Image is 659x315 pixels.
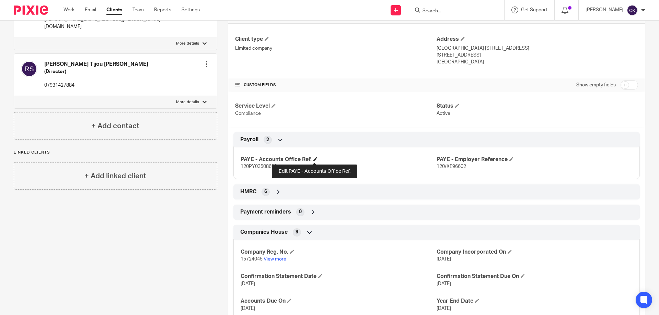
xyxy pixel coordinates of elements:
[84,171,146,181] h4: + Add linked client
[240,229,288,236] span: Companies House
[296,229,298,235] span: 9
[576,82,616,88] label: Show empty fields
[21,61,37,77] img: svg%3E
[132,7,144,13] a: Team
[91,121,139,131] h4: + Add contact
[437,111,450,116] span: Active
[299,208,302,215] span: 0
[437,52,638,59] p: [STREET_ADDRESS]
[235,45,437,52] p: Limited company
[14,150,217,155] p: Linked clients
[235,82,437,88] h4: CUSTOM FIELDS
[85,7,96,13] a: Email
[437,298,633,305] h4: Year End Date
[241,273,437,280] h4: Confirmation Statement Date
[44,61,148,68] h4: [PERSON_NAME] Tijou [PERSON_NAME]
[437,59,638,65] p: [GEOGRAPHIC_DATA]
[437,249,633,256] h4: Company Incorporated On
[264,257,286,262] a: View more
[521,8,547,12] span: Get Support
[437,257,451,262] span: [DATE]
[241,164,277,169] span: 120PY03508693
[437,156,633,163] h4: PAYE - Employer Reference
[235,36,437,43] h4: Client type
[266,136,269,143] span: 2
[437,45,638,52] p: [GEOGRAPHIC_DATA] [STREET_ADDRESS]
[241,298,437,305] h4: Accounts Due On
[437,273,633,280] h4: Confirmation Statement Due On
[241,156,437,163] h4: PAYE - Accounts Office Ref.
[44,16,190,30] p: [PERSON_NAME][EMAIL_ADDRESS][PERSON_NAME][DOMAIN_NAME]
[176,99,199,105] p: More details
[240,208,291,216] span: Payment reminders
[437,281,451,286] span: [DATE]
[264,188,267,195] span: 6
[240,188,256,195] span: HMRC
[176,41,199,46] p: More details
[437,306,451,311] span: [DATE]
[241,281,255,286] span: [DATE]
[235,102,437,110] h4: Service Level
[63,7,74,13] a: Work
[14,5,48,15] img: Pixie
[106,7,122,13] a: Clients
[437,36,638,43] h4: Address
[437,164,466,169] span: 120/XE96602
[154,7,171,13] a: Reports
[586,7,623,13] p: [PERSON_NAME]
[44,82,148,89] p: 07931427884
[627,5,638,16] img: svg%3E
[241,306,255,311] span: [DATE]
[437,102,638,110] h4: Status
[241,249,437,256] h4: Company Reg. No.
[182,7,200,13] a: Settings
[44,68,148,75] h5: (Director)
[240,136,258,143] span: Payroll
[235,111,261,116] span: Compliance
[241,257,263,262] span: 15724045
[422,8,484,14] input: Search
